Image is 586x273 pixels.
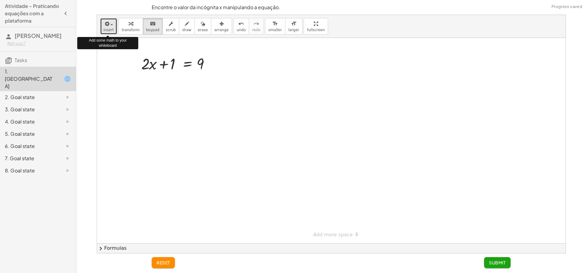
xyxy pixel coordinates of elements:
i: Task not started. [64,167,71,174]
div: Add some math to your whiteboard [77,37,138,49]
button: draw [179,18,195,35]
button: redoredo [249,18,264,35]
div: Not you? [7,40,71,46]
i: keyboard [150,20,156,28]
button: arrange [211,18,232,35]
button: transform [118,18,143,35]
div: 2. Goal state [5,94,54,101]
span: fullscreen [307,28,325,32]
button: reset [152,257,175,268]
button: chevron_rightFormulas [97,243,566,253]
div: 1. [GEOGRAPHIC_DATA] [5,68,54,90]
i: Task not started. [64,106,71,113]
button: fullscreen [304,18,328,35]
i: Task started. [64,75,71,83]
button: erase [194,18,211,35]
button: format_sizelarger [285,18,302,35]
div: 8. Goal state [5,167,54,174]
span: arrange [214,28,229,32]
button: undoundo [233,18,249,35]
span: keypad [146,28,160,32]
span: larger [288,28,299,32]
button: keyboardkeypad [143,18,163,35]
button: format_sizesmaller [265,18,285,35]
span: chevron_right [97,245,104,252]
span: Tasks [15,57,27,63]
i: redo [253,20,259,28]
span: scrub [166,28,176,32]
span: Submit [489,260,506,265]
span: [PERSON_NAME] [15,32,62,39]
span: Add more space [313,232,353,238]
span: undo [237,28,246,32]
div: 7. Goal state [5,155,54,162]
button: Submit [484,257,511,268]
i: format_size [272,20,278,28]
span: Progress saved [552,4,582,10]
p: Encontre o valor da incógnita x manipulando a equação. [152,4,511,11]
span: smaller [268,28,282,32]
h4: Atividade - Praticando equações com a plataforma [5,2,60,24]
span: redo [252,28,260,32]
span: transform [122,28,140,32]
i: Task not started. [64,130,71,138]
div: 3. Goal state [5,106,54,113]
i: format_size [291,20,297,28]
span: erase [198,28,208,32]
i: Task not started. [64,155,71,162]
div: 5. Goal state [5,130,54,138]
span: draw [182,28,191,32]
div: 4. Goal state [5,118,54,125]
i: Task not started. [64,142,71,150]
i: Task not started. [64,118,71,125]
span: reset [157,260,170,265]
button: scrub [162,18,179,35]
div: 6. Goal state [5,142,54,150]
span: insert [103,28,114,32]
i: Task not started. [64,94,71,101]
i: undo [238,20,244,28]
button: insert [100,18,117,35]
